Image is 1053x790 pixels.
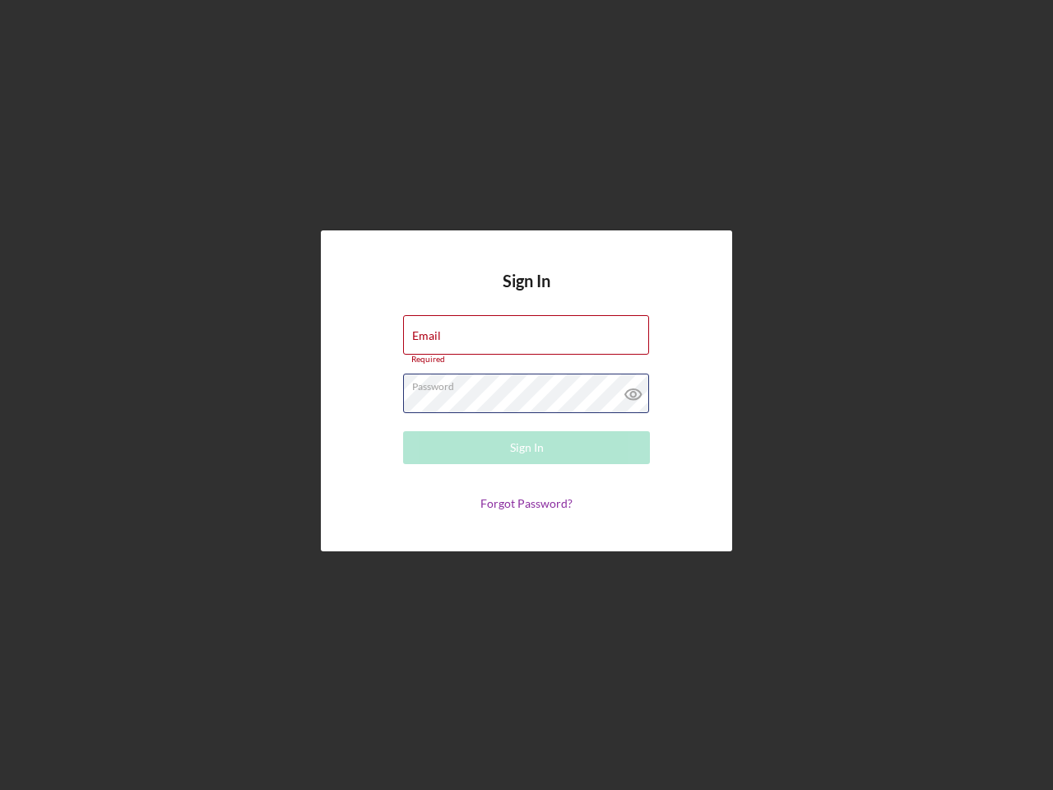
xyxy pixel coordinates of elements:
a: Forgot Password? [480,496,573,510]
button: Sign In [403,431,650,464]
h4: Sign In [503,272,550,315]
label: Password [412,374,649,393]
div: Sign In [510,431,544,464]
label: Email [412,329,441,342]
div: Required [403,355,650,365]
